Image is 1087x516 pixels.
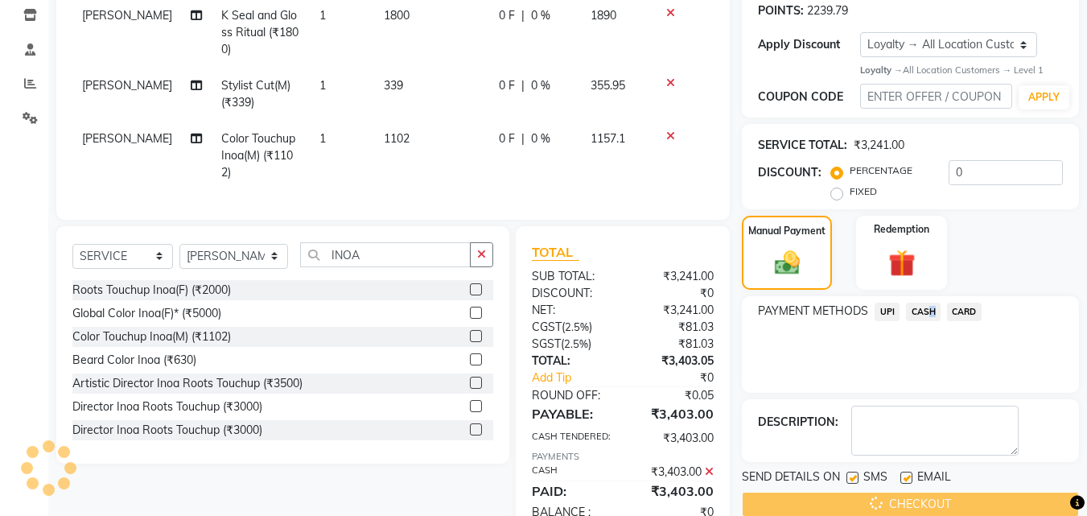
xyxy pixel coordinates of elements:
[521,77,525,94] span: |
[520,404,623,423] div: PAYABLE:
[82,78,172,93] span: [PERSON_NAME]
[72,352,196,369] div: Beard Color Inoa (₹630)
[917,469,951,489] span: EMAIL
[591,131,625,146] span: 1157.1
[623,336,726,353] div: ₹81.03
[520,285,623,302] div: DISCOUNT:
[532,320,562,334] span: CGST
[623,404,726,423] div: ₹3,403.00
[623,387,726,404] div: ₹0.05
[623,319,726,336] div: ₹81.03
[520,302,623,319] div: NET:
[947,303,982,321] span: CARD
[531,7,550,24] span: 0 %
[906,303,941,321] span: CASH
[623,285,726,302] div: ₹0
[72,422,262,439] div: Director Inoa Roots Touchup (₹3000)
[758,137,847,154] div: SERVICE TOTAL:
[82,8,172,23] span: [PERSON_NAME]
[319,78,326,93] span: 1
[300,242,471,267] input: Search or Scan
[520,319,623,336] div: ( )
[384,8,410,23] span: 1800
[520,481,623,501] div: PAID:
[758,36,859,53] div: Apply Discount
[623,464,726,481] div: ₹3,403.00
[499,77,515,94] span: 0 F
[623,353,726,369] div: ₹3,403.05
[82,131,172,146] span: [PERSON_NAME]
[880,246,924,279] img: _gift.svg
[221,131,295,180] span: Color Touchup Inoa(M) (₹1102)
[520,268,623,285] div: SUB TOTAL:
[758,414,838,431] div: DESCRIPTION:
[863,469,887,489] span: SMS
[850,163,912,178] label: PERCENTAGE
[531,77,550,94] span: 0 %
[72,328,231,345] div: Color Touchup Inoa(M) (₹1102)
[758,303,868,320] span: PAYMENT METHODS
[520,369,640,386] a: Add Tip
[860,64,1063,77] div: All Location Customers → Level 1
[520,464,623,481] div: CASH
[520,336,623,353] div: ( )
[532,336,561,351] span: SGST
[850,184,877,199] label: FIXED
[221,8,299,56] span: K Seal and Gloss Ritual (₹1800)
[758,89,859,105] div: COUPON CODE
[875,303,900,321] span: UPI
[758,164,821,181] div: DISCOUNT:
[564,337,588,350] span: 2.5%
[384,131,410,146] span: 1102
[640,369,727,386] div: ₹0
[807,2,848,19] div: 2239.79
[758,2,804,19] div: POINTS:
[72,398,262,415] div: Director Inoa Roots Touchup (₹3000)
[521,7,525,24] span: |
[623,268,726,285] div: ₹3,241.00
[623,430,726,447] div: ₹3,403.00
[742,469,840,489] span: SEND DETAILS ON
[591,8,616,23] span: 1890
[72,305,221,322] div: Global Color Inoa(F)* (₹5000)
[1019,85,1069,109] button: APPLY
[384,78,403,93] span: 339
[499,7,515,24] span: 0 F
[854,137,904,154] div: ₹3,241.00
[767,248,808,277] img: _cash.svg
[531,130,550,147] span: 0 %
[319,131,326,146] span: 1
[532,450,714,464] div: PAYMENTS
[221,78,290,109] span: Stylist Cut(M) (₹339)
[520,353,623,369] div: TOTAL:
[591,78,625,93] span: 355.95
[623,481,726,501] div: ₹3,403.00
[520,430,623,447] div: CASH TENDERED:
[499,130,515,147] span: 0 F
[319,8,326,23] span: 1
[623,302,726,319] div: ₹3,241.00
[521,130,525,147] span: |
[860,64,903,76] strong: Loyalty →
[565,320,589,333] span: 2.5%
[860,84,1012,109] input: ENTER OFFER / COUPON CODE
[520,387,623,404] div: ROUND OFF:
[72,375,303,392] div: Artistic Director Inoa Roots Touchup (₹3500)
[72,282,231,299] div: Roots Touchup Inoa(F) (₹2000)
[874,222,929,237] label: Redemption
[532,244,579,261] span: TOTAL
[748,224,826,238] label: Manual Payment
